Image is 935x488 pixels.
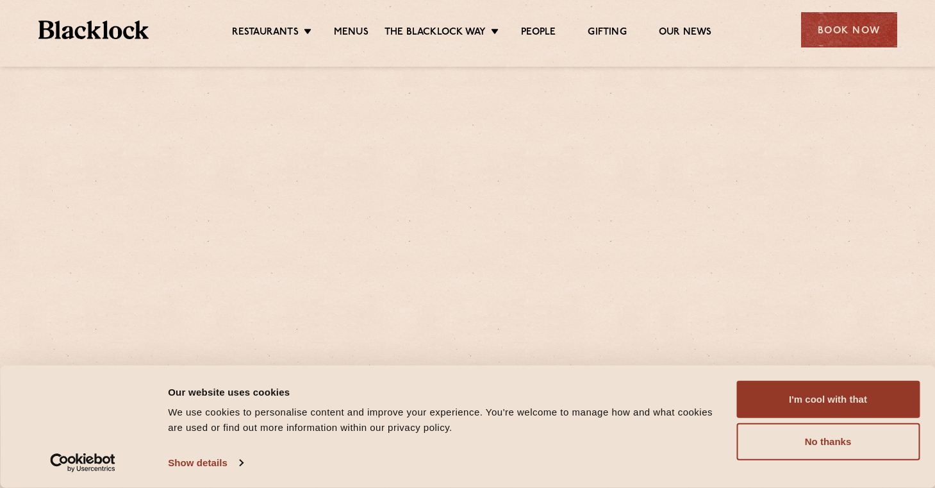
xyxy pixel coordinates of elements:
a: Our News [659,26,712,40]
div: Book Now [801,12,897,47]
a: Usercentrics Cookiebot - opens in a new window [27,453,139,473]
button: I'm cool with that [736,381,920,418]
a: Gifting [588,26,626,40]
img: BL_Textured_Logo-footer-cropped.svg [38,21,149,39]
a: Show details [168,453,242,473]
a: People [521,26,556,40]
div: Our website uses cookies [168,384,722,400]
div: We use cookies to personalise content and improve your experience. You're welcome to manage how a... [168,405,722,435]
a: Restaurants [232,26,299,40]
a: Menus [334,26,368,40]
button: No thanks [736,423,920,460]
a: The Blacklock Way [385,26,486,40]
